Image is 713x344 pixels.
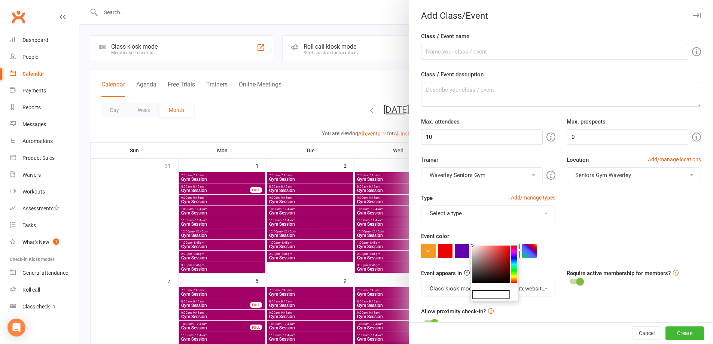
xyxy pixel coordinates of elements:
span: Seniors Gym Waverley [575,172,631,179]
a: Product Sales [10,150,79,167]
a: General attendance kiosk mode [10,265,79,281]
label: Class / Event description [421,70,484,79]
div: Class check-in [22,304,55,310]
span: 1 [53,238,59,245]
a: Add/manage types [511,194,555,202]
div: People [22,54,38,60]
a: What's New1 [10,234,79,251]
a: Workouts [10,183,79,200]
label: Event color [421,232,449,241]
div: Open Intercom Messenger [7,319,25,337]
label: Allow proximity check-in? [421,307,486,316]
label: Event appears in [421,269,462,278]
div: Roll call [22,287,40,293]
div: What's New [22,239,49,245]
div: Automations [22,138,53,144]
a: Messages [10,116,79,133]
a: Waivers [10,167,79,183]
label: Max. attendees [421,117,460,126]
a: Assessments [10,200,79,217]
div: General attendance [22,270,68,276]
div: Payments [22,88,46,94]
button: Select a type [421,206,555,221]
button: Seniors Gym Waverley [567,167,701,183]
div: Assessments [22,206,60,211]
button: Class kiosk mode, Roll call, Clubworx website calendar and Mobile app [421,281,555,296]
button: Waverley Seniors Gym [421,167,543,183]
a: People [10,49,79,66]
a: Automations [10,133,79,150]
a: Tasks [10,217,79,234]
button: Cancel [633,327,661,340]
div: Workouts [22,189,45,195]
button: × [511,244,519,253]
label: Location [567,155,589,164]
label: Type [421,194,433,203]
button: Create [665,327,704,340]
label: Trainer [421,155,438,164]
a: Clubworx [9,7,28,26]
div: Dashboard [22,37,48,43]
div: Waivers [22,172,41,178]
a: Payments [10,82,79,99]
a: Roll call [10,281,79,298]
label: Require active membership for members? [567,270,671,277]
a: Reports [10,99,79,116]
a: Class kiosk mode [10,298,79,315]
div: Tasks [22,222,36,228]
div: Add Class/Event [409,10,713,21]
div: Reports [22,104,41,110]
input: Name your class / event [421,44,688,60]
a: Add/manage locations [648,155,701,164]
label: Max. prospects [567,117,606,126]
div: Product Sales [22,155,55,161]
label: Class / Event name [421,32,469,41]
div: Messages [22,121,46,127]
a: Dashboard [10,32,79,49]
a: Calendar [10,66,79,82]
div: Calendar [22,71,44,77]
